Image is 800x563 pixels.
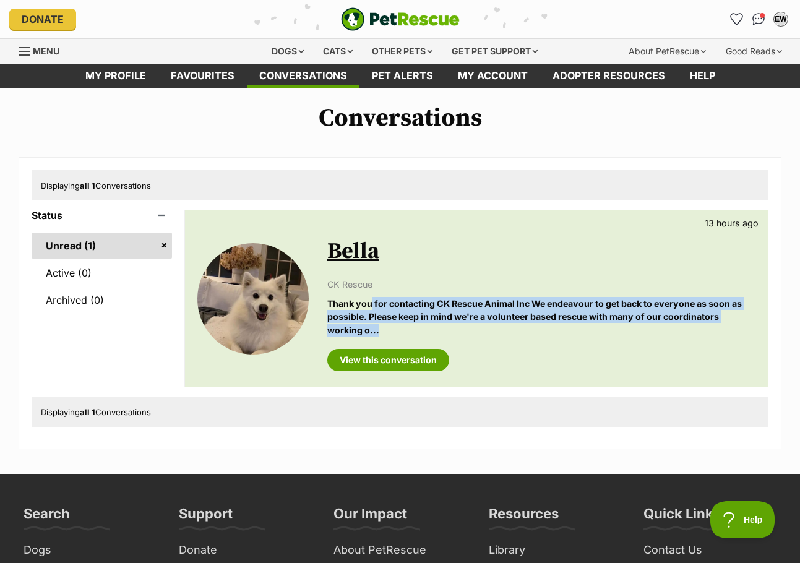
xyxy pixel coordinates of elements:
[19,541,161,560] a: Dogs
[80,407,95,417] strong: all 1
[752,13,765,25] img: chat-41dd97257d64d25036548639549fe6c8038ab92f7586957e7f3b1b290dea8141.svg
[158,64,247,88] a: Favourites
[24,505,70,530] h3: Search
[327,238,379,265] a: Bella
[443,39,546,64] div: Get pet support
[327,278,755,291] p: CK Rescue
[705,217,759,230] p: 13 hours ago
[717,39,791,64] div: Good Reads
[540,64,677,88] a: Adopter resources
[263,39,312,64] div: Dogs
[327,349,449,371] a: View this conversation
[341,7,460,31] a: PetRescue
[327,297,755,337] p: Thank you for contacting CK Rescue Animal Inc We endeavour to get back to everyone as soon as pos...
[726,9,791,29] ul: Account quick links
[363,39,441,64] div: Other pets
[677,64,728,88] a: Help
[247,64,359,88] a: conversations
[341,7,460,31] img: logo-e224e6f780fb5917bec1dbf3a21bbac754714ae5b6737aabdf751b685950b380.svg
[197,243,309,355] img: Bella
[174,541,317,560] a: Donate
[710,501,775,538] iframe: Help Scout Beacon - Open
[749,9,768,29] a: Conversations
[726,9,746,29] a: Favourites
[639,541,781,560] a: Contact Us
[771,9,791,29] button: My account
[41,407,151,417] span: Displaying Conversations
[73,64,158,88] a: My profile
[329,541,471,560] a: About PetRescue
[445,64,540,88] a: My account
[41,181,151,191] span: Displaying Conversations
[643,505,721,530] h3: Quick Links
[32,210,172,221] header: Status
[19,39,68,61] a: Menu
[32,260,172,286] a: Active (0)
[620,39,715,64] div: About PetRescue
[80,181,95,191] strong: all 1
[489,505,559,530] h3: Resources
[32,233,172,259] a: Unread (1)
[32,287,172,313] a: Archived (0)
[179,505,233,530] h3: Support
[33,46,59,56] span: Menu
[9,9,76,30] a: Donate
[359,64,445,88] a: Pet alerts
[484,541,627,560] a: Library
[314,39,361,64] div: Cats
[333,505,407,530] h3: Our Impact
[775,13,787,25] div: EW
